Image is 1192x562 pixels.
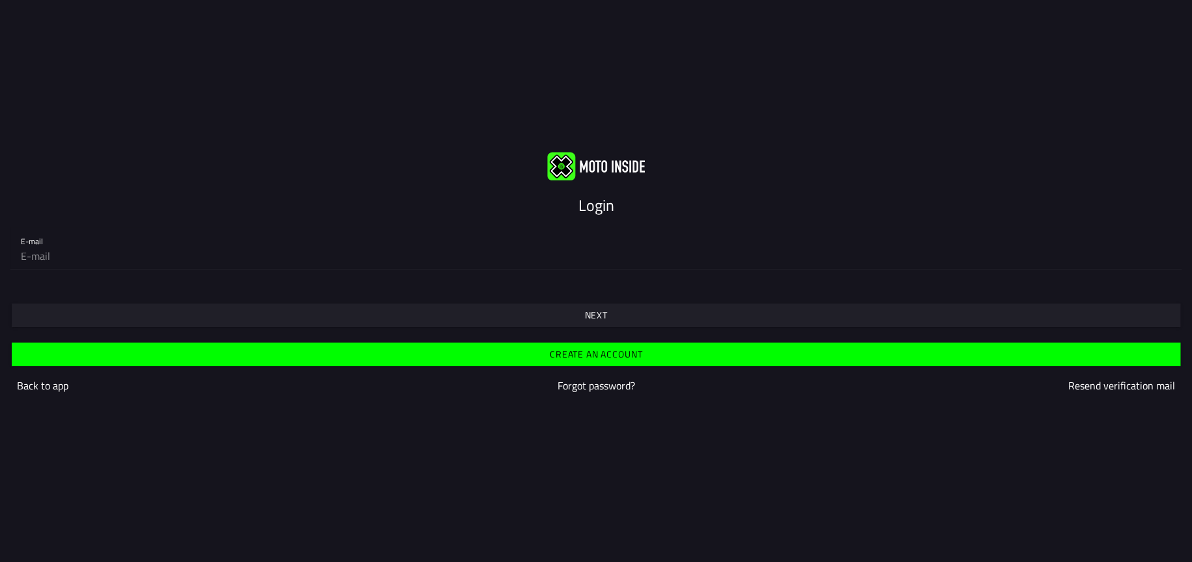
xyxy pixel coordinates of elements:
a: Forgot password? [557,378,634,393]
ion-text: Login [578,193,614,217]
ion-button: Create an account [12,343,1180,366]
a: Back to app [17,378,68,393]
input: E-mail [21,243,1171,269]
ion-text: Next [584,311,607,320]
a: Resend verification mail [1068,378,1175,393]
